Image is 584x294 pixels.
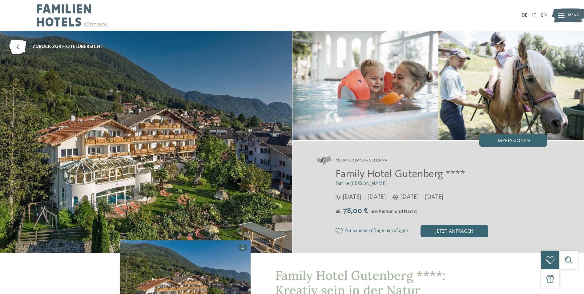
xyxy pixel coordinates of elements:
[421,225,488,237] div: jetzt anfragen
[438,31,584,140] img: Das Familienhotel in Schenna für kreative Naturliebhaber
[400,193,443,202] span: [DATE] – [DATE]
[522,13,527,18] a: DE
[541,13,547,18] a: EN
[32,43,103,50] span: zurück zur Hotelübersicht
[343,193,386,202] span: [DATE] – [DATE]
[336,194,341,200] i: Öffnungszeiten im Sommer
[9,40,103,54] a: zurück zur Hotelübersicht
[344,228,408,234] span: Zur Sammelanfrage hinzufügen
[568,12,580,18] span: Menü
[392,194,399,200] i: Öffnungszeiten im Winter
[370,209,417,214] span: pro Person und Nacht
[341,207,370,215] span: 78,00 €
[336,169,465,180] span: Family Hotel Gutenberg ****
[532,13,536,18] a: IT
[336,157,387,164] span: Meraner Land – Schenna
[336,209,341,214] span: ab
[292,31,438,140] img: Das Familienhotel in Schenna für kreative Naturliebhaber
[496,138,530,143] span: Impressionen
[336,181,387,186] span: Familie [PERSON_NAME]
